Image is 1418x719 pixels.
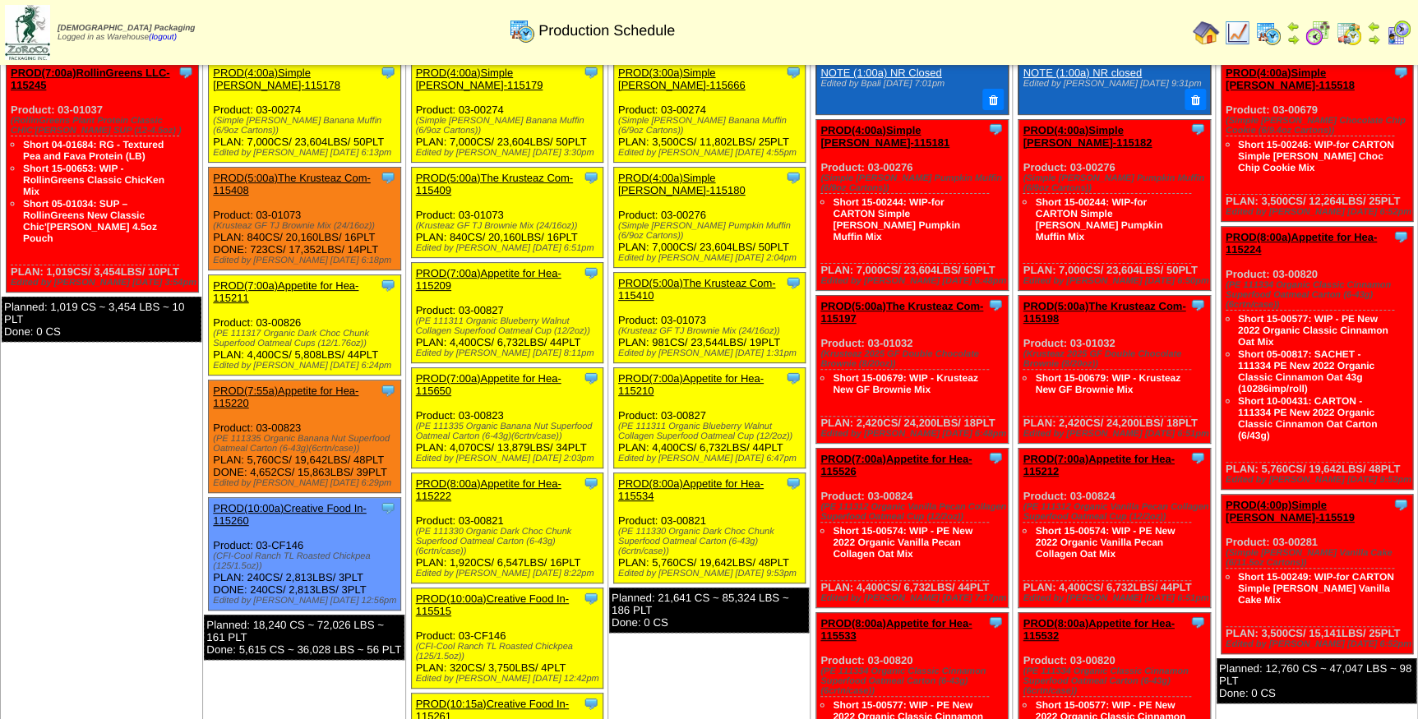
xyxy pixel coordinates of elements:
img: calendarinout.gif [1336,20,1362,46]
img: arrowright.gif [1286,33,1300,46]
img: Tooltip [1393,64,1409,81]
div: Product: 03-00826 PLAN: 4,400CS / 5,808LBS / 44PLT [209,275,401,376]
div: Product: 03-CF146 PLAN: 240CS / 2,813LBS / 3PLT DONE: 240CS / 2,813LBS / 3PLT [209,498,401,611]
div: Edited by [PERSON_NAME] [DATE] 9:31pm [1023,79,1202,89]
div: (Krusteaz 2025 GF Double Chocolate Brownie (8/20oz)) [1023,349,1210,369]
div: Edited by [PERSON_NAME] [DATE] 6:50pm [1023,276,1210,286]
div: Edited by [PERSON_NAME] [DATE] 8:22pm [416,569,603,578]
div: Edited by [PERSON_NAME] [DATE] 2:04pm [618,253,806,263]
div: Edited by [PERSON_NAME] [DATE] 2:03pm [416,454,603,463]
img: Tooltip [1189,449,1206,466]
div: (PE 111312 Organic Vanilla Pecan Collagen Superfood Oatmeal Cup (12/2oz)) [1023,502,1210,522]
div: Edited by [PERSON_NAME] [DATE] 12:42pm [416,674,603,684]
div: Edited by [PERSON_NAME] [DATE] 6:52pm [1226,639,1413,649]
img: Tooltip [583,169,599,186]
a: PROD(5:00a)The Krusteaz Com-115409 [416,172,573,196]
img: Tooltip [785,169,801,186]
div: Edited by [PERSON_NAME] [DATE] 6:47pm [618,454,806,463]
div: Edited by [PERSON_NAME] [DATE] 6:51pm [416,243,603,253]
img: Tooltip [583,265,599,281]
div: Edited by [PERSON_NAME] [DATE] 6:51pm [1023,593,1210,603]
a: Short 05-01034: SUP – RollinGreens New Classic Chic'[PERSON_NAME] 4.5oz Pouch [23,198,157,244]
img: Tooltip [987,121,1004,137]
a: PROD(4:00a)Simple [PERSON_NAME]-115179 [416,67,543,91]
a: (logout) [149,33,177,42]
div: Product: 03-01073 PLAN: 840CS / 20,160LBS / 16PLT [411,168,603,258]
img: calendarprod.gif [1255,20,1282,46]
div: Product: 03-00274 PLAN: 7,000CS / 23,604LBS / 50PLT [209,62,401,163]
a: PROD(7:00a)Appetite for Hea-115526 [820,453,972,477]
a: PROD(4:00a)Simple [PERSON_NAME]-115180 [618,172,746,196]
img: Tooltip [1189,121,1206,137]
a: Short 15-00577: WIP - PE New 2022 Organic Classic Cinnamon Oat Mix [1238,313,1388,348]
div: (RollinGreens Plant Protein Classic CHIC'[PERSON_NAME] SUP (12-4.5oz) ) [11,116,198,136]
img: Tooltip [583,695,599,712]
img: Tooltip [583,475,599,491]
a: PROD(7:00a)Appetite for Hea-115650 [416,372,561,397]
div: (PE 111312 Organic Vanilla Pecan Collagen Superfood Oatmeal Cup (12/2oz)) [820,502,1008,522]
img: Tooltip [785,64,801,81]
a: Short 15-00574: WIP - PE New 2022 Organic Vanilla Pecan Collagen Oat Mix [833,525,972,560]
div: (Simple [PERSON_NAME] Pumpkin Muffin (6/9oz Cartons)) [1023,173,1210,193]
div: (Simple [PERSON_NAME] Vanilla Cake (6/11.5oz Cartons)) [1226,548,1413,568]
div: (PE 111334 Organic Classic Cinnamon Superfood Oatmeal Carton (6-43g)(6crtn/case)) [1226,280,1413,310]
img: calendarprod.gif [509,17,535,44]
div: Edited by [PERSON_NAME] [DATE] 4:55pm [618,148,806,158]
img: Tooltip [380,277,396,293]
div: (Krusteaz GF TJ Brownie Mix (24/16oz)) [416,221,603,231]
div: Product: 03-00824 PLAN: 4,400CS / 6,732LBS / 44PLT [1018,448,1211,607]
div: (CFI-Cool Ranch TL Roasted Chickpea (125/1.5oz)) [416,642,603,661]
a: PROD(7:00a)Appetite for Hea-115209 [416,267,561,292]
img: calendarcustomer.gif [1385,20,1411,46]
div: (PE 111311 Organic Blueberry Walnut Collagen Superfood Oatmeal Cup (12/2oz)) [416,316,603,336]
div: Edited by [PERSON_NAME] [DATE] 6:52pm [1226,207,1413,217]
div: Product: 03-01073 PLAN: 981CS / 23,544LBS / 19PLT [613,273,806,363]
div: (Krusteaz GF TJ Brownie Mix (24/16oz)) [213,221,400,231]
div: (Simple [PERSON_NAME] Banana Muffin (6/9oz Cartons)) [416,116,603,136]
div: Planned: 12,760 CS ~ 47,047 LBS ~ 98 PLT Done: 0 CS [1217,658,1416,703]
a: PROD(4:00a)Simple [PERSON_NAME]-115178 [213,67,340,91]
a: PROD(4:00p)Simple [PERSON_NAME]-115519 [1226,499,1355,523]
div: (Simple [PERSON_NAME] Chocolate Chip Cookie (6/9.4oz Cartons)) [1226,116,1413,136]
img: arrowright.gif [1367,33,1380,46]
div: Edited by [PERSON_NAME] [DATE] 6:29pm [213,478,400,488]
img: home.gif [1193,20,1219,46]
div: Product: 03-CF146 PLAN: 320CS / 3,750LBS / 4PLT [411,588,603,689]
a: PROD(7:00a)RollinGreens LLC-115245 [11,67,170,91]
div: (PE 111330 Organic Dark Choc Chunk Superfood Oatmeal Carton (6-43g)(6crtn/case)) [416,527,603,556]
div: (PE 111335 Organic Banana Nut Superfood Oatmeal Carton (6-43g)(6crtn/case)) [213,434,400,454]
div: Edited by [PERSON_NAME] [DATE] 1:31pm [618,348,806,358]
img: Tooltip [380,169,396,186]
img: line_graph.gif [1224,20,1250,46]
div: (PE 111334 Organic Classic Cinnamon Superfood Oatmeal Carton (6-43g)(6crtn/case)) [820,666,1008,696]
div: Product: 03-00820 PLAN: 5,760CS / 19,642LBS / 48PLT [1221,227,1413,490]
div: Product: 03-00821 PLAN: 5,760CS / 19,642LBS / 48PLT [613,473,806,583]
button: Delete Note [1185,89,1206,110]
a: Short 15-00653: WIP - RollinGreens Classic ChicKen Mix [23,163,164,197]
div: Planned: 21,641 CS ~ 85,324 LBS ~ 186 PLT Done: 0 CS [609,588,809,633]
img: Tooltip [1189,614,1206,630]
div: (Simple [PERSON_NAME] Pumpkin Muffin (6/9oz Cartons)) [820,173,1008,193]
div: (Krusteaz GF TJ Brownie Mix (24/16oz)) [618,326,806,336]
div: Product: 03-00824 PLAN: 4,400CS / 6,732LBS / 44PLT [816,448,1009,607]
a: PROD(3:00a)Simple [PERSON_NAME]-115666 [618,67,746,91]
img: Tooltip [785,370,801,386]
div: Product: 03-00276 PLAN: 7,000CS / 23,604LBS / 50PLT [613,168,806,268]
a: PROD(4:00a)Simple [PERSON_NAME]-115182 [1023,124,1152,149]
div: (Simple [PERSON_NAME] Pumpkin Muffin (6/9oz Cartons)) [618,221,806,241]
div: Edited by [PERSON_NAME] [DATE] 6:48pm [820,429,1008,439]
a: Short 15-00574: WIP - PE New 2022 Organic Vanilla Pecan Collagen Oat Mix [1035,525,1175,560]
div: Edited by [PERSON_NAME] [DATE] 9:53pm [1226,475,1413,485]
a: Short 15-00244: WIP-for CARTON Simple [PERSON_NAME] Pumpkin Muffin Mix [1035,196,1162,242]
div: Edited by [PERSON_NAME] [DATE] 3:30pm [416,148,603,158]
div: Planned: 1,019 CS ~ 3,454 LBS ~ 10 PLT Done: 0 CS [2,297,201,342]
div: Product: 03-01032 PLAN: 2,420CS / 24,200LBS / 18PLT [1018,295,1211,443]
img: Tooltip [785,475,801,491]
div: Edited by [PERSON_NAME] [DATE] 6:13pm [213,148,400,158]
div: Product: 03-00827 PLAN: 4,400CS / 6,732LBS / 44PLT [613,368,806,468]
div: Edited by [PERSON_NAME] [DATE] 9:53pm [618,569,806,578]
div: (PE 111330 Organic Dark Choc Chunk Superfood Oatmeal Carton (6-43g)(6crtn/case)) [618,527,806,556]
a: PROD(10:00a)Creative Food In-115515 [416,592,569,617]
a: Short 15-00679: WIP - Krusteaz New GF Brownie Mix [833,372,978,395]
span: Production Schedule [538,22,675,39]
